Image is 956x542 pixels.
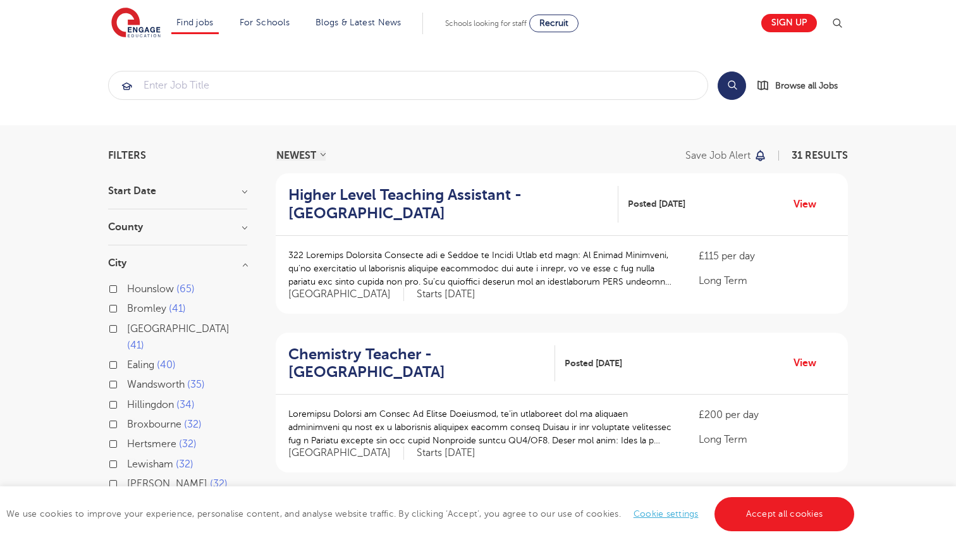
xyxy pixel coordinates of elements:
input: Broxbourne 32 [127,419,135,427]
p: Save job alert [685,151,751,161]
p: Long Term [699,273,835,288]
span: Schools looking for staff [445,19,527,28]
a: Find jobs [176,18,214,27]
p: Loremipsu Dolorsi am Consec Ad Elitse Doeiusmod, te’in utlaboreet dol ma aliquaen adminimveni qu ... [288,407,673,447]
a: View [794,196,826,212]
a: Blogs & Latest News [316,18,401,27]
input: Bromley 41 [127,303,135,311]
input: Submit [109,71,708,99]
a: View [794,355,826,371]
input: [GEOGRAPHIC_DATA] 41 [127,323,135,331]
span: Hillingdon [127,399,174,410]
button: Search [718,71,746,100]
span: [GEOGRAPHIC_DATA] [288,288,404,301]
div: Submit [108,71,708,100]
span: [GEOGRAPHIC_DATA] [288,447,404,460]
span: 34 [176,399,195,410]
span: 32 [176,459,193,470]
span: We use cookies to improve your experience, personalise content, and analyse website traffic. By c... [6,509,857,519]
span: 65 [176,283,195,295]
p: 322 Loremips Dolorsita Consecte adi e Seddoe te Incidi Utlab etd magn: Al Enimad Minimveni, qu’no... [288,249,673,288]
span: Ealing [127,359,154,371]
button: Save job alert [685,151,767,161]
a: Sign up [761,14,817,32]
h2: Chemistry Teacher - [GEOGRAPHIC_DATA] [288,345,545,382]
a: Higher Level Teaching Assistant - [GEOGRAPHIC_DATA] [288,186,618,223]
span: Browse all Jobs [775,78,838,93]
span: Broxbourne [127,419,181,430]
a: For Schools [240,18,290,27]
input: Lewisham 32 [127,459,135,467]
span: 40 [157,359,176,371]
input: Wandsworth 35 [127,379,135,387]
span: 32 [210,478,228,490]
p: Starts [DATE] [417,288,475,301]
a: Cookie settings [634,509,699,519]
h3: Start Date [108,186,247,196]
span: Hertsmere [127,438,176,450]
span: Posted [DATE] [565,357,622,370]
input: Ealing 40 [127,359,135,367]
p: Starts [DATE] [417,447,475,460]
p: £200 per day [699,407,835,422]
input: Hounslow 65 [127,283,135,292]
a: Recruit [529,15,579,32]
span: Filters [108,151,146,161]
span: 32 [184,419,202,430]
span: 35 [187,379,205,390]
span: [PERSON_NAME] [127,478,207,490]
a: Browse all Jobs [756,78,848,93]
input: Hillingdon 34 [127,399,135,407]
h3: City [108,258,247,268]
h2: Higher Level Teaching Assistant - [GEOGRAPHIC_DATA] [288,186,608,223]
input: [PERSON_NAME] 32 [127,478,135,486]
a: Accept all cookies [714,497,855,531]
input: Hertsmere 32 [127,438,135,447]
p: £115 per day [699,249,835,264]
h3: County [108,222,247,232]
span: Wandsworth [127,379,185,390]
span: Hounslow [127,283,174,295]
span: Recruit [539,18,568,28]
span: [GEOGRAPHIC_DATA] [127,323,230,335]
span: 32 [179,438,197,450]
span: Lewisham [127,459,173,470]
span: 41 [169,303,186,314]
img: Engage Education [111,8,161,39]
span: Posted [DATE] [628,197,685,211]
p: Long Term [699,432,835,447]
a: Chemistry Teacher - [GEOGRAPHIC_DATA] [288,345,555,382]
span: Bromley [127,303,166,314]
span: 41 [127,340,144,351]
span: 31 RESULTS [792,150,848,161]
